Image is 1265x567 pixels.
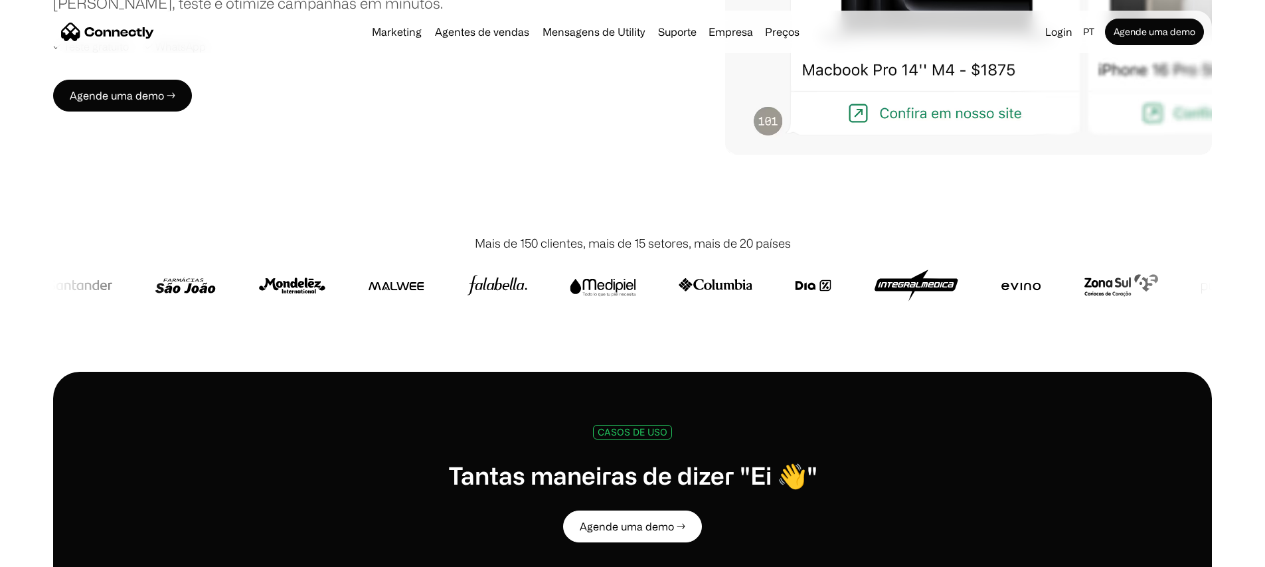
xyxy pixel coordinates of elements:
[475,234,791,252] div: Mais de 150 clientes, mais de 15 setores, mais de 20 países
[563,511,702,542] a: Agende uma demo →
[1040,23,1078,41] a: Login
[1105,19,1204,45] a: Agende uma demo
[430,27,535,37] a: Agentes de vendas
[27,544,80,562] ul: Language list
[598,427,667,437] div: CASOS DE USO
[709,23,753,41] div: Empresa
[448,461,817,489] h1: Tantas maneiras de dizer "Ei 👋"
[367,27,427,37] a: Marketing
[13,542,80,562] aside: Language selected: Português (Brasil)
[653,27,702,37] a: Suporte
[1078,23,1102,41] div: pt
[537,27,650,37] a: Mensagens de Utility
[53,80,192,112] a: Agende uma demo →
[1083,23,1094,41] div: pt
[61,22,154,42] a: home
[705,23,757,41] div: Empresa
[760,27,805,37] a: Preços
